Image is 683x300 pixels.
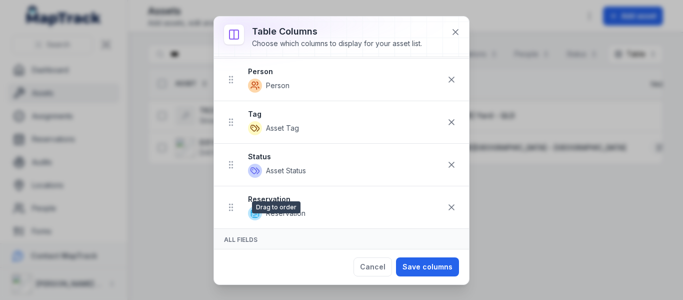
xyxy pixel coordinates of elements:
strong: Person [248,67,442,77]
button: Cancel [353,257,392,276]
strong: Reservation [248,194,442,204]
span: All Fields [224,236,257,243]
span: Asset Tag [266,123,299,133]
button: Save columns [396,257,459,276]
span: Person [266,81,289,91]
div: Choose which columns to display for your asset list. [252,39,422,49]
span: Asset Status [266,166,306,176]
span: Drag to order [252,201,300,213]
span: Reservation [266,208,305,218]
h3: Table columns [252,25,422,39]
strong: Status [248,152,442,162]
strong: Tag [248,109,442,119]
